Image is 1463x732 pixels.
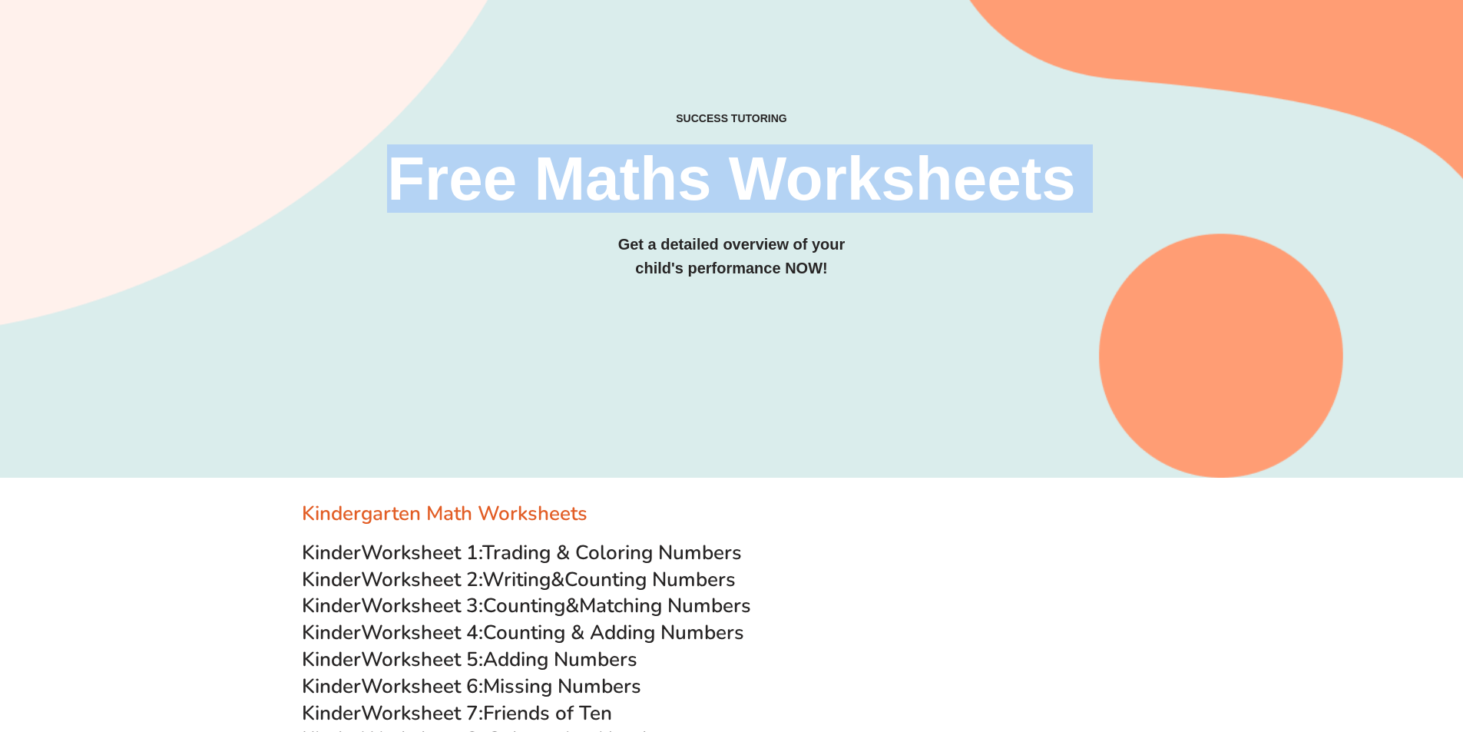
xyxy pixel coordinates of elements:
[302,592,361,619] span: Kinder
[361,592,483,619] span: Worksheet 3:
[302,646,361,673] span: Kinder
[482,539,742,566] span: Trading & Coloring Numbers
[483,673,641,700] span: Missing Numbers
[118,112,1346,125] h4: SUCCESS TUTORING​
[302,700,361,727] span: Kinder
[118,233,1346,280] h3: Get a detailed overview of your child's performance NOW!
[302,539,361,566] span: Kinder
[302,566,736,593] a: KinderWorksheet 2:Writing&Counting Numbers
[302,539,742,566] a: KinderWorksheet 1:Trading & Coloring Numbers
[361,673,483,700] span: Worksheet 6:
[564,566,736,593] span: Counting Numbers
[483,619,744,646] span: Counting & Adding Numbers
[579,592,751,619] span: Matching Numbers
[483,592,565,619] span: Counting
[302,592,751,619] a: KinderWorksheet 3:Counting&Matching Numbers
[1207,558,1463,732] iframe: Chat Widget
[361,539,482,566] span: Worksheet 1:
[361,566,482,593] span: Worksheet 2:
[302,501,1162,527] h3: Kindergarten Math Worksheets
[302,700,612,727] a: KinderWorksheet 7:Friends of Ten
[302,619,744,646] a: KinderWorksheet 4:Counting & Adding Numbers
[361,700,483,727] span: Worksheet 7:
[302,673,361,700] span: Kinder
[302,566,361,593] span: Kinder
[302,619,361,646] span: Kinder
[302,646,637,673] a: KinderWorksheet 5:Adding Numbers
[483,700,612,727] span: Friends of Ten
[118,148,1346,210] h2: Free Maths Worksheets​
[361,646,483,673] span: Worksheet 5:
[483,646,637,673] span: Adding Numbers
[302,673,641,700] a: KinderWorksheet 6:Missing Numbers
[482,566,551,593] span: Writing
[361,619,483,646] span: Worksheet 4:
